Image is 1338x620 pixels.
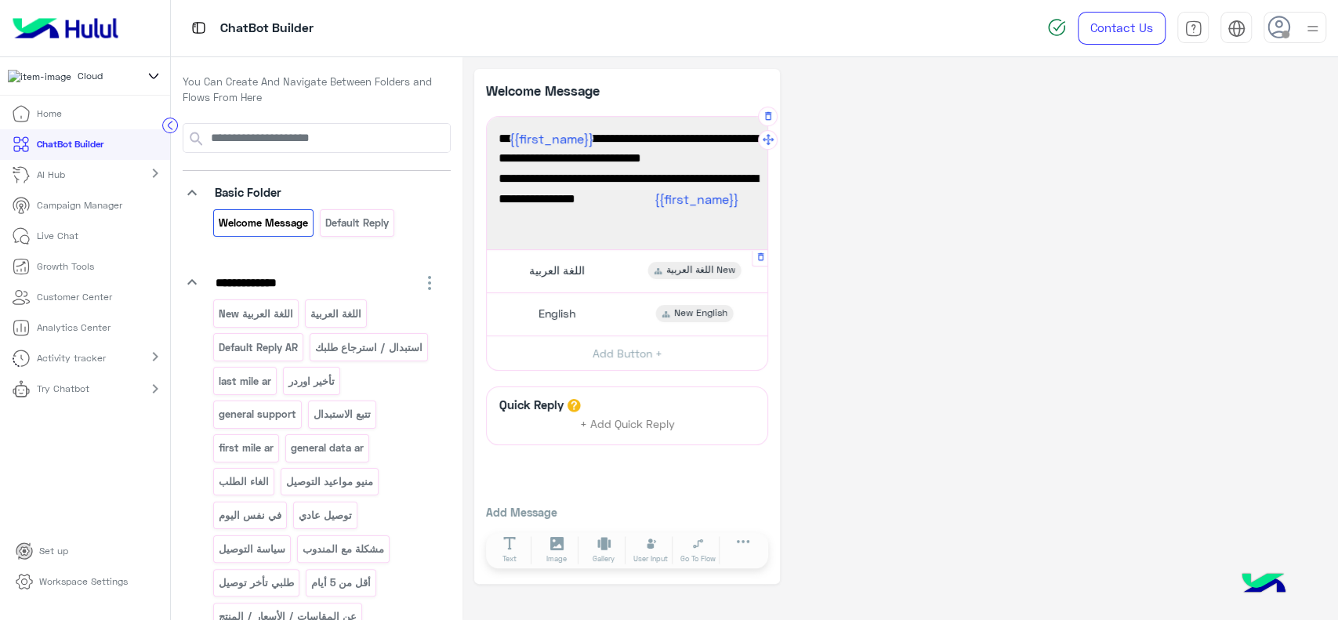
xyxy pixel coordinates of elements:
[312,405,372,423] p: تتبع الاستبدال
[309,305,362,323] p: اللغة العربية
[287,372,335,390] p: تأخير اوردر
[3,567,140,597] a: Workspace Settings
[1303,19,1322,38] img: profile
[1236,557,1291,612] img: hulul-logo.png
[1227,20,1246,38] img: tab
[3,536,81,567] a: Set up
[486,81,627,100] p: Welcome Message
[146,347,165,366] mat-icon: chevron_right
[529,263,585,277] span: اللغة العربية
[39,544,68,558] p: Set up
[752,251,767,266] div: Delete Message Button
[593,553,615,564] span: Gallery
[502,553,517,564] span: Text
[758,107,778,126] button: Delete Message
[218,574,296,592] p: طلبي تأخر توصيل
[37,168,65,182] p: AI Hub
[218,339,299,357] p: Default Reply AR
[1177,12,1209,45] a: tab
[656,305,734,322] div: New English
[37,229,78,243] p: Live Chat
[499,129,756,189] span: Hi , Thanks for contacting Cloud! Please choose your preferred language
[218,439,275,457] p: first mile ar
[1047,18,1066,37] img: spinner
[8,70,71,84] img: 317874714732967
[37,351,106,365] p: Activity tracker
[218,506,283,524] p: في نفس اليوم
[676,536,720,564] button: Go To Flow
[546,553,567,564] span: Image
[218,405,298,423] p: general support
[486,504,768,520] p: Add Message
[37,137,103,151] p: ChatBot Builder
[654,191,738,206] span: {{first_name}}
[189,18,208,38] img: tab
[218,214,310,232] p: Welcome Message
[582,536,626,564] button: Gallery
[580,417,675,430] span: + Add Quick Reply
[37,382,89,396] p: Try Chatbot
[220,18,314,39] p: ChatBot Builder
[488,536,532,564] button: Text
[183,74,451,105] p: You Can Create And Navigate Between Folders and Flows From Here
[674,306,727,321] span: New English
[314,339,423,357] p: استبدال / استرجاع طلبك
[285,473,374,491] p: منيو مواعيد التوصيل
[310,574,372,592] p: أقل من 5 أيام
[509,131,593,146] span: {{first_name}}
[39,575,128,589] p: Workspace Settings
[6,12,125,45] img: Logo
[301,540,385,558] p: مشكلة مع المندوب
[37,198,122,212] p: Campaign Manager
[535,536,579,564] button: Image
[629,536,673,564] button: User Input
[218,473,270,491] p: الغاء الطلب
[666,263,735,277] span: اللغة العربية New
[568,412,686,436] button: + Add Quick Reply
[37,259,94,274] p: Growth Tools
[183,183,201,202] i: keyboard_arrow_down
[1184,20,1202,38] img: tab
[1078,12,1166,45] a: Contact Us
[218,305,295,323] p: اللغة العربية New
[297,506,353,524] p: توصيل عادي
[499,189,756,229] span: أهلًا , شكرا لتواصلك مع كلاود ! برجاء إختيار لغتك المفضلة
[183,273,201,292] i: keyboard_arrow_down
[37,107,62,121] p: Home
[146,379,165,398] mat-icon: chevron_right
[648,262,742,279] div: اللغة العربية New
[324,214,390,232] p: Default reply
[495,397,567,412] h6: Quick Reply
[538,306,575,321] span: English
[37,321,111,335] p: Analytics Center
[289,439,364,457] p: general data ar
[215,185,281,199] span: Basic Folder
[218,540,287,558] p: سياسة التوصيل
[758,130,778,150] button: Drag
[37,290,112,304] p: Customer Center
[78,69,103,83] span: Cloud
[218,372,273,390] p: last mile ar
[680,553,716,564] span: Go To Flow
[633,553,668,564] span: User Input
[487,335,767,371] button: Add Button +
[146,164,165,183] mat-icon: chevron_right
